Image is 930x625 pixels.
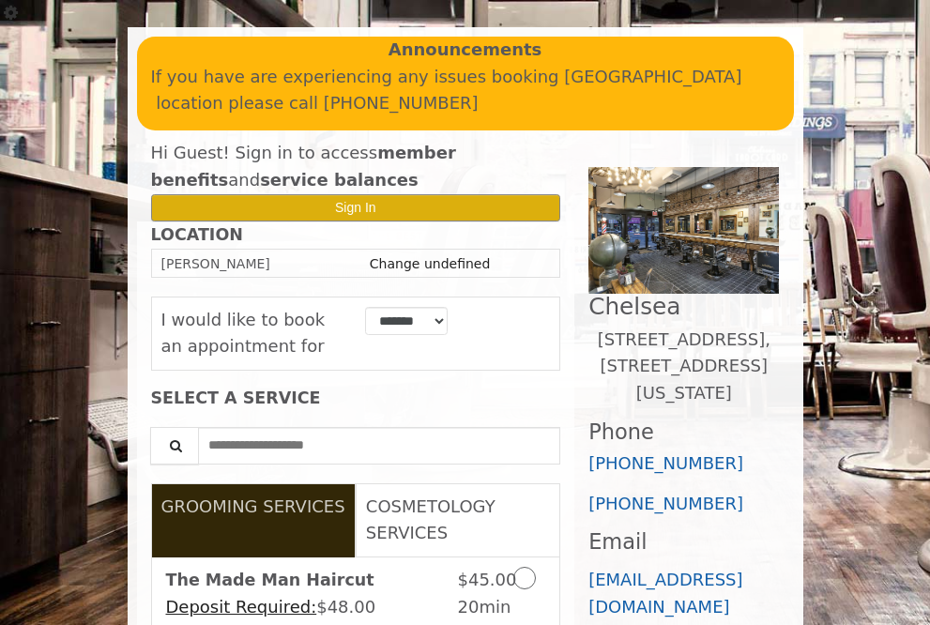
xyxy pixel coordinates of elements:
[389,37,542,64] b: Announcements
[588,420,779,444] h3: Phone
[150,427,199,465] button: Service Search
[151,140,561,194] div: Hi Guest! Sign in to access and
[151,225,243,244] b: LOCATION
[588,294,779,319] h2: Chelsea
[166,594,390,621] div: $48.00
[588,327,779,407] p: [STREET_ADDRESS],[STREET_ADDRESS][US_STATE]
[588,530,779,554] h3: Email
[166,571,374,589] b: The Made Man Haircut
[366,496,495,543] span: COSMETOLOGY SERVICES
[588,494,743,513] a: [PHONE_NUMBER]
[161,310,326,357] span: I would like to book an appointment for
[457,570,516,589] span: $45.00
[588,570,742,617] a: [EMAIL_ADDRESS][DOMAIN_NAME]
[161,496,345,516] span: GROOMING SERVICES
[370,256,491,271] a: Change undefined
[151,64,780,118] p: If you have are experiencing any issues booking [GEOGRAPHIC_DATA] location please call [PHONE_NUM...
[457,597,511,617] span: 20min
[151,389,561,407] div: SELECT A SERVICE
[260,170,419,190] b: service balances
[151,194,561,221] button: Sign In
[161,256,270,271] span: [PERSON_NAME]
[166,597,317,617] span: This service needs some Advance to be paid before we block your appointment
[588,453,743,473] a: [PHONE_NUMBER]
[151,143,456,190] b: member benefits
